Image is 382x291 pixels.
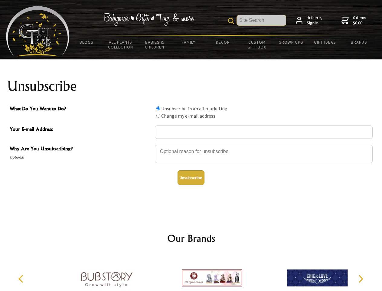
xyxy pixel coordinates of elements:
a: All Plants Collection [104,36,138,53]
input: What Do You Want to Do? [156,106,160,110]
span: Optional [10,154,152,161]
button: Unsubscribe [178,170,204,185]
a: 0 items$0.00 [341,15,366,26]
span: 0 items [353,15,366,26]
strong: $0.00 [353,20,366,26]
a: Custom Gift Box [240,36,274,53]
span: What Do You Want to Do? [10,105,152,114]
strong: Sign in [307,20,322,26]
a: Brands [342,36,376,48]
a: BLOGS [70,36,104,48]
h2: Our Brands [12,231,370,246]
h1: Unsubscribe [7,79,375,93]
a: Decor [206,36,240,48]
a: Babies & Children [138,36,172,53]
a: Hi there,Sign in [296,15,322,26]
span: Why Are You Unsubscribing? [10,145,152,154]
input: What Do You Want to Do? [156,114,160,118]
button: Previous [15,272,28,286]
input: Your E-mail Address [155,125,373,139]
label: Change my e-mail address [161,113,215,119]
img: Babyware - Gifts - Toys and more... [6,6,70,56]
input: Site Search [237,15,286,25]
button: Next [354,272,367,286]
span: Hi there, [307,15,322,26]
a: Family [172,36,206,48]
img: product search [228,18,234,24]
a: Gift Ideas [308,36,342,48]
span: Your E-mail Address [10,125,152,134]
label: Unsubscribe from all marketing [161,105,227,112]
a: Grown Ups [274,36,308,48]
textarea: Why Are You Unsubscribing? [155,145,373,163]
img: Babywear - Gifts - Toys & more [103,13,194,26]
